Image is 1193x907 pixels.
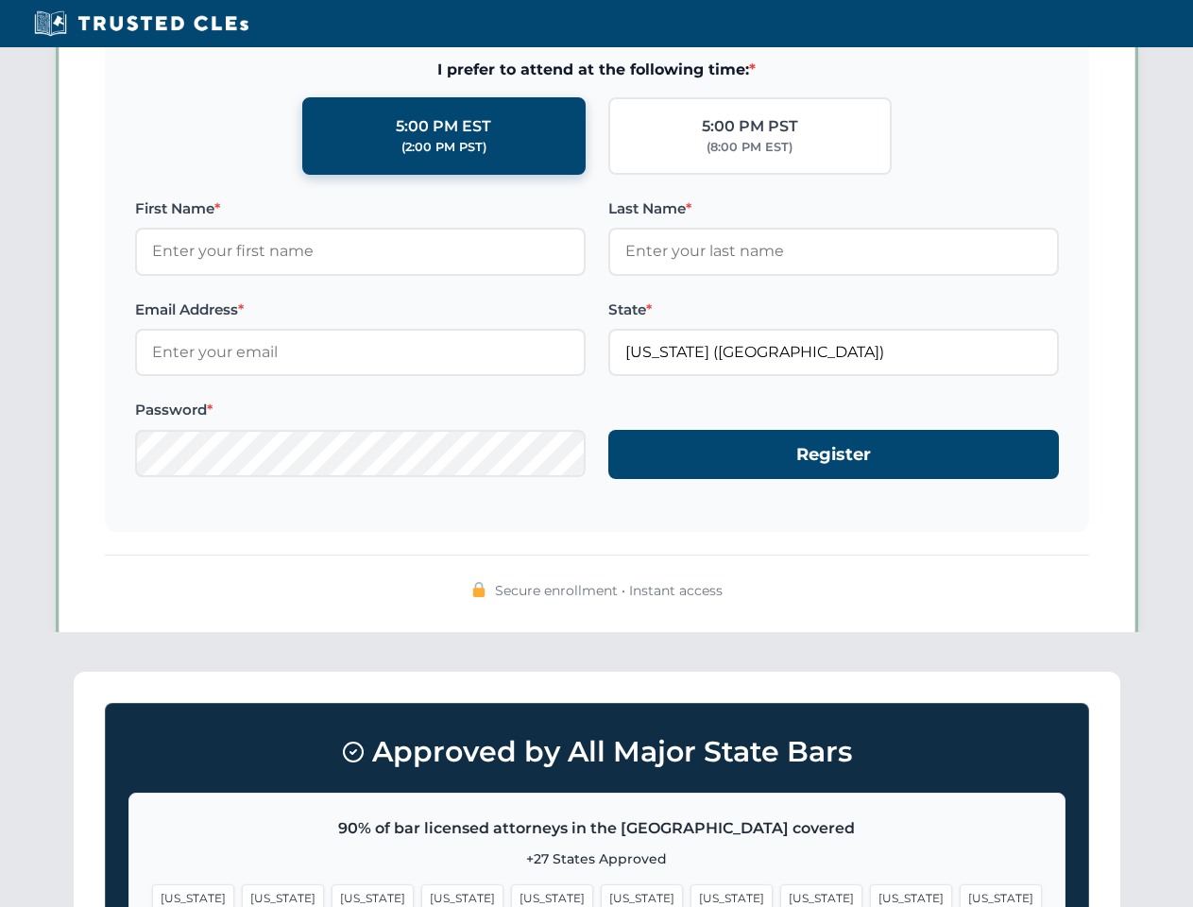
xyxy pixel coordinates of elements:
[396,114,491,139] div: 5:00 PM EST
[135,228,586,275] input: Enter your first name
[135,299,586,321] label: Email Address
[495,580,723,601] span: Secure enrollment • Instant access
[608,329,1059,376] input: Louisiana (LA)
[608,228,1059,275] input: Enter your last name
[401,138,486,157] div: (2:00 PM PST)
[608,197,1059,220] label: Last Name
[135,58,1059,82] span: I prefer to attend at the following time:
[702,114,798,139] div: 5:00 PM PST
[152,816,1042,841] p: 90% of bar licensed attorneys in the [GEOGRAPHIC_DATA] covered
[135,329,586,376] input: Enter your email
[152,848,1042,869] p: +27 States Approved
[608,299,1059,321] label: State
[471,582,486,597] img: 🔒
[128,727,1065,778] h3: Approved by All Major State Bars
[28,9,254,38] img: Trusted CLEs
[608,430,1059,480] button: Register
[135,197,586,220] label: First Name
[707,138,792,157] div: (8:00 PM EST)
[135,399,586,421] label: Password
